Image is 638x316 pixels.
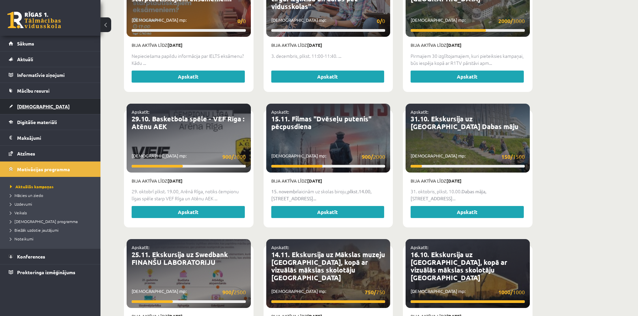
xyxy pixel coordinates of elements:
span: 0 [377,17,385,25]
a: Veikals [10,210,94,216]
span: 0 [237,17,246,25]
a: Mācību resursi [9,83,92,98]
strong: [DATE] [307,42,322,48]
a: Rīgas 1. Tālmācības vidusskola [7,12,61,28]
span: 2000 [362,152,385,161]
a: Digitālie materiāli [9,114,92,130]
a: Apskatīt [271,71,384,83]
strong: 900/ [222,289,234,296]
a: Maksājumi [9,130,92,145]
span: 2500 [222,288,246,296]
legend: Maksājumi [17,130,92,145]
a: [DEMOGRAPHIC_DATA] programma [10,218,94,224]
span: Veikals [10,210,27,215]
a: [DEMOGRAPHIC_DATA] [9,99,92,114]
a: 14.11. Ekskursija uz Mākslas muzeju [GEOGRAPHIC_DATA], kopā ar vizuālās mākslas skolotāju [GEOGRA... [271,250,385,282]
a: Apskatīt: [132,109,149,115]
strong: 900/ [222,153,234,160]
p: Bija aktīva līdz [271,178,385,184]
a: 31.10. Ekskursija uz [GEOGRAPHIC_DATA] Dabas māju [411,114,518,131]
a: Apskatīt [132,206,245,218]
a: Mācies un ziedo [10,192,94,198]
p: Bija aktīva līdz [411,42,525,48]
span: 1000 [498,288,525,296]
span: 2000 [222,152,246,161]
p: Bija aktīva līdz [132,42,246,48]
strong: 1000/ [498,289,513,296]
strong: 2000/ [498,17,513,24]
span: Noteikumi [10,236,33,241]
strong: 15. novembrī [271,188,299,194]
a: Apskatīt: [271,109,289,115]
strong: [DATE] [307,178,322,184]
span: 3000 [498,17,525,25]
span: Motivācijas programma [17,166,70,172]
span: [DEMOGRAPHIC_DATA] [17,103,70,109]
strong: 900/ [362,153,373,160]
a: Proktoringa izmēģinājums [9,265,92,280]
strong: [DATE] [446,178,462,184]
p: [DEMOGRAPHIC_DATA] mp: [132,17,246,25]
p: [DEMOGRAPHIC_DATA] mp: [411,152,525,161]
span: 750 [365,288,385,296]
span: [DEMOGRAPHIC_DATA] programma [10,219,78,224]
span: Sākums [17,40,34,46]
strong: [DATE] [446,42,462,48]
strong: 0/ [377,17,382,24]
a: Apskatīt: [271,244,289,250]
p: [DEMOGRAPHIC_DATA] mp: [132,152,246,161]
a: Apskatīt [271,206,384,218]
legend: Informatīvie ziņojumi [17,67,92,83]
p: [DEMOGRAPHIC_DATA] mp: [271,288,385,296]
p: Bija aktīva līdz [132,178,246,184]
a: Apskatīt [411,206,524,218]
strong: [DATE] [167,42,183,48]
a: Motivācijas programma [9,162,92,177]
span: Konferences [17,253,45,259]
a: 25.11. Ekskursija uz Swedbank FINANŠU LABORATORIJU [132,250,228,267]
p: [DEMOGRAPHIC_DATA] mp: [271,17,385,25]
a: 29.10. Basketbola spēle - VEF Rīga : Atēnu AEK [132,114,245,131]
a: Apskatīt [411,71,524,83]
span: 1500 [501,152,525,161]
a: Aktuālās kampaņas [10,184,94,190]
a: Aktuāli [9,51,92,67]
a: Apskatīt [132,71,245,83]
strong: [DATE] [167,178,183,184]
p: Pirmajiem 30 izglītojamajiem, kuri pieteiksies kampaņai, būs iespēja kopā ar R1TV pārstāvi apm... [411,52,525,67]
a: Sākums [9,36,92,51]
p: [DEMOGRAPHIC_DATA] mp: [271,152,385,161]
p: [DEMOGRAPHIC_DATA] mp: [411,17,525,25]
a: Noteikumi [10,236,94,242]
strong: 750/ [365,289,376,296]
a: Biežāk uzdotie jautājumi [10,227,94,233]
span: Biežāk uzdotie jautājumi [10,227,59,233]
p: 31. oktobris, plkst. 10.00. ... [411,188,525,202]
span: Digitālie materiāli [17,119,57,125]
a: Apskatīt: [411,244,428,250]
a: Uzdevumi [10,201,94,207]
span: Nepieciešama papildu informācija par IELTS eksāmenu? Kādu ... [132,52,244,66]
p: Bija aktīva līdz [271,42,385,48]
a: Konferences [9,249,92,264]
span: Atzīmes [17,150,35,156]
strong: 150/ [501,153,513,160]
a: Apskatīt: [411,109,428,115]
p: Bija aktīva līdz [411,178,525,184]
a: Atzīmes [9,146,92,161]
span: Aktuālās kampaņas [10,184,54,189]
p: aicinām uz skolas biroju, [271,188,385,202]
strong: 0/ [237,17,243,24]
span: Mācies un ziedo [10,193,43,198]
p: 3. decembris, plkst. 11:00-11:40. ... [271,52,385,60]
span: Mācību resursi [17,88,50,94]
a: 15.11. Filmas "Dvēseļu putenis" pēcpusdiena [271,114,371,131]
span: Proktoringa izmēģinājums [17,269,75,275]
p: [DEMOGRAPHIC_DATA] mp: [411,288,525,296]
span: Aktuāli [17,56,33,62]
a: Informatīvie ziņojumi [9,67,92,83]
span: Uzdevumi [10,201,32,207]
p: 29. oktobrī plkst. 19.00, Arēnā Rīga, notiks čempionu līgas spēle starp VEF Rīga un Atēnu AEK ... [132,188,246,202]
a: Apskatīt: [132,244,149,250]
p: [DEMOGRAPHIC_DATA] mp: [132,288,246,296]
